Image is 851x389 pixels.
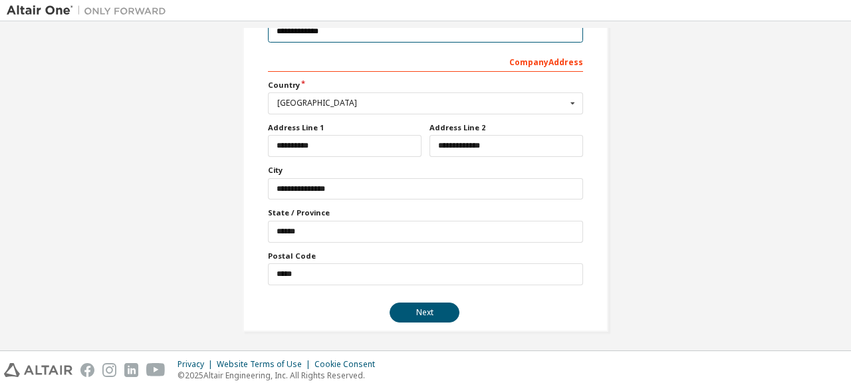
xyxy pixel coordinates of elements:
[4,363,72,377] img: altair_logo.svg
[124,363,138,377] img: linkedin.svg
[178,370,383,381] p: © 2025 Altair Engineering, Inc. All Rights Reserved.
[217,359,314,370] div: Website Terms of Use
[80,363,94,377] img: facebook.svg
[7,4,173,17] img: Altair One
[146,363,166,377] img: youtube.svg
[429,122,583,133] label: Address Line 2
[268,207,583,218] label: State / Province
[390,303,459,323] button: Next
[178,359,217,370] div: Privacy
[268,165,583,176] label: City
[268,80,583,90] label: Country
[268,251,583,261] label: Postal Code
[277,99,566,107] div: [GEOGRAPHIC_DATA]
[102,363,116,377] img: instagram.svg
[268,51,583,72] div: Company Address
[268,122,422,133] label: Address Line 1
[314,359,383,370] div: Cookie Consent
